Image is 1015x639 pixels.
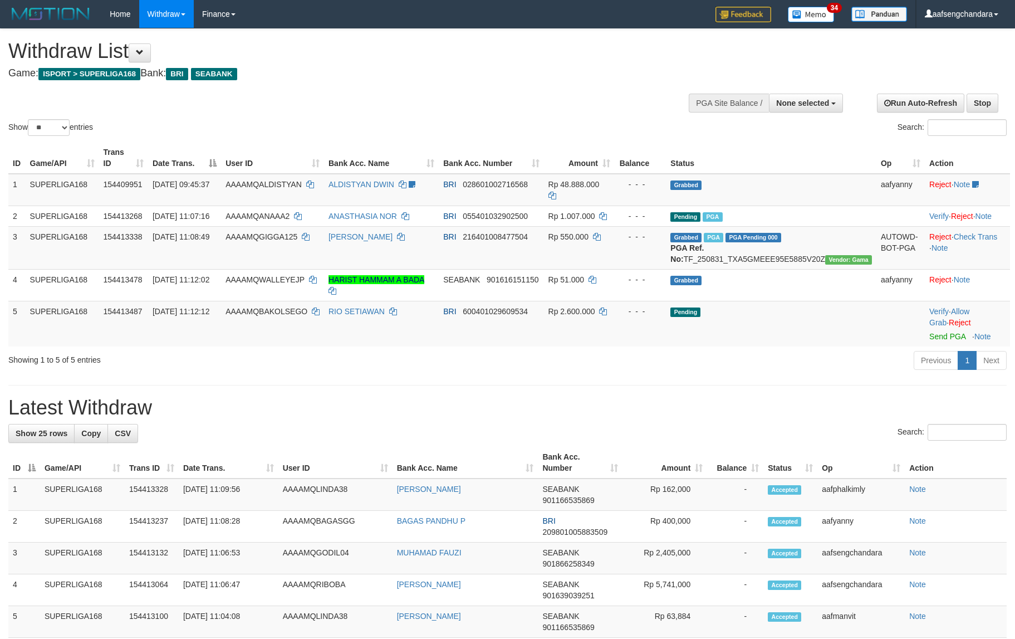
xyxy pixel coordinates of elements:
td: AUTOWD-BOT-PGA [876,226,925,269]
div: - - - [619,179,661,190]
h1: Latest Withdraw [8,397,1007,419]
td: SUPERLIGA168 [26,269,99,301]
span: BRI [443,307,456,316]
td: SUPERLIGA168 [26,206,99,226]
td: aafsengchandara [817,574,905,606]
td: · · [925,206,1010,226]
span: AAAAMQBAKOLSEGO [225,307,307,316]
td: SUPERLIGA168 [40,574,125,606]
td: 4 [8,269,26,301]
span: BRI [443,232,456,241]
span: Rp 2.600.000 [548,307,595,316]
img: Button%20Memo.svg [788,7,835,22]
td: 1 [8,174,26,206]
td: SUPERLIGA168 [40,543,125,574]
span: Copy 028601002716568 to clipboard [463,180,528,189]
td: SUPERLIGA168 [40,606,125,638]
a: MUHAMAD FAUZI [397,548,462,557]
span: Accepted [768,581,801,590]
td: TF_250831_TXA5GMEEE95E5885V20Z [666,226,876,269]
td: SUPERLIGA168 [40,479,125,511]
td: SUPERLIGA168 [40,511,125,543]
span: SEABANK [542,612,579,621]
span: Pending [670,212,700,222]
span: [DATE] 11:12:12 [153,307,209,316]
span: AAAAMQWALLEYEJP [225,275,305,284]
td: AAAAMQLINDA38 [278,606,393,638]
td: Rp 5,741,000 [622,574,707,606]
th: Amount: activate to sort column ascending [622,447,707,479]
a: Note [909,516,926,525]
span: BRI [443,180,456,189]
span: BRI [166,68,188,80]
td: - [707,574,763,606]
a: Note [954,180,970,189]
th: Date Trans.: activate to sort column descending [148,142,221,174]
th: User ID: activate to sort column ascending [221,142,324,174]
a: Note [909,612,926,621]
span: · [929,307,969,327]
span: Copy [81,429,101,438]
td: [DATE] 11:06:53 [179,543,278,574]
span: Marked by aafsengchandara [704,233,723,242]
a: Reject [929,180,952,189]
a: Send PGA [929,332,965,341]
div: - - - [619,211,661,222]
td: - [707,543,763,574]
td: 154413237 [125,511,179,543]
img: MOTION_logo.png [8,6,93,22]
span: ISPORT > SUPERLIGA168 [38,68,140,80]
span: SEABANK [443,275,480,284]
td: · [925,174,1010,206]
th: Action [905,447,1007,479]
span: Rp 550.000 [548,232,589,241]
td: · [925,269,1010,301]
a: Copy [74,424,108,443]
a: ALDISTYAN DWIN [328,180,394,189]
span: CSV [115,429,131,438]
td: AAAAMQGODIL04 [278,543,393,574]
th: Trans ID: activate to sort column ascending [125,447,179,479]
td: 154413100 [125,606,179,638]
a: Note [931,243,948,252]
td: SUPERLIGA168 [26,226,99,269]
td: - [707,479,763,511]
a: Reject [929,232,952,241]
span: 154409951 [104,180,143,189]
span: Rp 1.007.000 [548,212,595,221]
a: HARIST HAMMAM A BADA [328,275,424,284]
a: [PERSON_NAME] [328,232,393,241]
td: AAAAMQLINDA38 [278,479,393,511]
a: Stop [967,94,998,113]
td: 5 [8,606,40,638]
a: Allow Grab [929,307,969,327]
th: Op: activate to sort column ascending [817,447,905,479]
a: 1 [958,351,977,370]
span: AAAAMQANAAA2 [225,212,290,221]
span: AAAAMQALDISTYAN [225,180,302,189]
span: Copy 055401032902500 to clipboard [463,212,528,221]
td: AAAAMQRIBOBA [278,574,393,606]
span: SEABANK [542,548,579,557]
span: Rp 48.888.000 [548,180,600,189]
th: Bank Acc. Name: activate to sort column ascending [393,447,538,479]
b: PGA Ref. No: [670,243,704,264]
span: Vendor URL: https://trx31.1velocity.biz [825,255,872,265]
a: Note [954,275,970,284]
a: [PERSON_NAME] [397,580,461,589]
th: Balance [615,142,666,174]
input: Search: [928,424,1007,441]
td: 154413064 [125,574,179,606]
td: Rp 2,405,000 [622,543,707,574]
td: aafyanny [817,511,905,543]
th: Status: activate to sort column ascending [763,447,817,479]
th: ID: activate to sort column descending [8,447,40,479]
select: Showentries [28,119,70,136]
span: Copy 901166535869 to clipboard [542,496,594,505]
a: Note [909,485,926,494]
span: Show 25 rows [16,429,67,438]
span: 154413338 [104,232,143,241]
div: - - - [619,274,661,285]
th: Status [666,142,876,174]
img: Feedback.jpg [715,7,771,22]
